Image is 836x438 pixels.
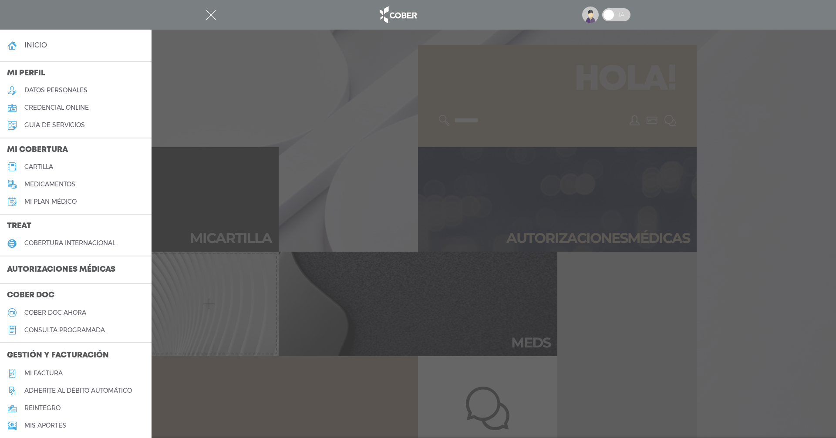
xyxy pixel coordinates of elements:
h5: datos personales [24,87,88,94]
h5: Adherite al débito automático [24,387,132,394]
h5: cobertura internacional [24,239,115,247]
h4: inicio [24,41,47,49]
h5: Mi factura [24,370,63,377]
img: profile-placeholder.svg [582,7,599,23]
img: logo_cober_home-white.png [375,4,421,25]
h5: Mis aportes [24,422,66,429]
h5: consulta programada [24,327,105,334]
h5: guía de servicios [24,121,85,129]
h5: reintegro [24,404,61,412]
h5: Mi plan médico [24,198,77,206]
h5: medicamentos [24,181,75,188]
h5: cartilla [24,163,53,171]
img: Cober_menu-close-white.svg [206,10,216,20]
h5: Cober doc ahora [24,309,86,317]
h5: credencial online [24,104,89,111]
